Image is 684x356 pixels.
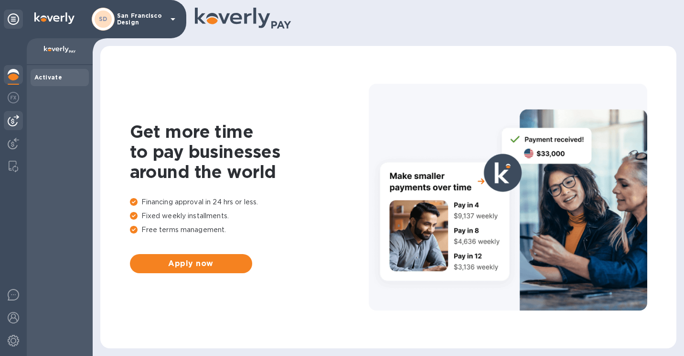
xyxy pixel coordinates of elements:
h1: Get more time to pay businesses around the world [130,122,369,182]
button: Apply now [130,254,252,273]
img: Foreign exchange [8,92,19,103]
p: Fixed weekly installments. [130,211,369,221]
p: San Francisco Design [117,12,165,26]
b: SD [99,15,107,22]
div: Unpin categories [4,10,23,29]
img: Logo [34,12,75,24]
p: Free terms management. [130,225,369,235]
b: Activate [34,74,62,81]
span: Apply now [138,258,245,269]
p: Financing approval in 24 hrs or less. [130,197,369,207]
